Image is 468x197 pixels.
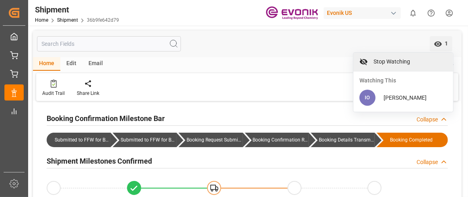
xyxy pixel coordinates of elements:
[37,36,181,51] input: Search Fields
[430,36,452,51] button: close menu
[253,133,309,147] div: Booking Confirmation Received from Ocean Carrier
[266,6,318,20] img: Evonik-brand-mark-Deep-Purple-RGB.jpeg_1700498283.jpeg
[187,133,242,147] div: Booking Request Submitted to Ocean Carrier
[377,133,448,147] div: Booking Completed
[385,133,438,147] div: Booking Completed
[324,7,401,19] div: Evonik US
[42,90,65,97] div: Audit Trail
[319,133,375,147] div: Booking Details Transmitted to SAP
[35,17,48,23] a: Home
[442,40,448,47] span: 1
[47,133,111,147] div: Submitted to FFW for Booking (Pending)
[311,133,375,147] div: Booking Details Transmitted to SAP
[324,5,404,21] button: Evonik US
[417,115,438,124] div: Collapse
[35,4,119,16] div: Shipment
[77,90,99,97] div: Share Link
[404,4,422,22] button: show 0 new notifications
[417,158,438,166] div: Collapse
[33,57,60,71] div: Home
[47,113,165,124] h2: Booking Confirmation Milestone Bar
[57,17,78,23] a: Shipment
[55,133,111,147] div: Submitted to FFW for Booking (Pending)
[179,133,242,147] div: Booking Request Submitted to Ocean Carrier
[371,57,447,66] span: Stop Watching
[365,94,370,101] span: IO
[113,133,177,147] div: Submitted to FFW for Booking
[384,94,427,101] span: [PERSON_NAME]
[422,4,440,22] button: Help Center
[353,72,453,87] div: Watching This
[47,156,152,166] h2: Shipment Milestones Confirmed
[245,133,309,147] div: Booking Confirmation Received from Ocean Carrier
[60,57,82,71] div: Edit
[121,133,177,147] div: Submitted to FFW for Booking
[82,57,109,71] div: Email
